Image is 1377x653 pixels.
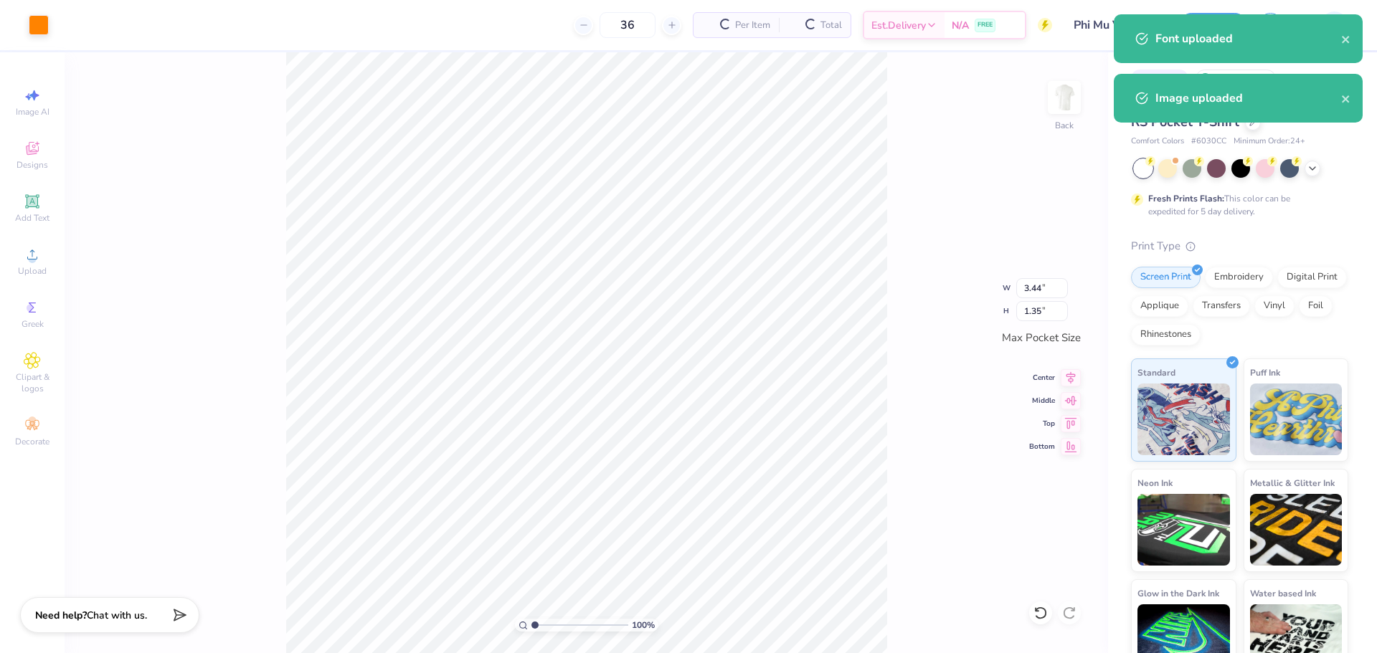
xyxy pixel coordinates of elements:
button: close [1341,90,1351,107]
input: Untitled Design [1063,11,1168,39]
span: Puff Ink [1250,365,1280,380]
div: Screen Print [1131,267,1201,288]
div: Transfers [1193,295,1250,317]
span: Clipart & logos [7,371,57,394]
button: close [1341,30,1351,47]
div: This color can be expedited for 5 day delivery. [1148,192,1325,218]
span: FREE [978,20,993,30]
span: Total [820,18,842,33]
span: Est. Delivery [871,18,926,33]
span: Neon Ink [1137,475,1173,490]
strong: Need help? [35,609,87,622]
span: Decorate [15,436,49,447]
strong: Fresh Prints Flash: [1148,193,1224,204]
span: Per Item [735,18,770,33]
div: Font uploaded [1155,30,1341,47]
img: Metallic & Glitter Ink [1250,494,1343,566]
span: Greek [22,318,44,330]
span: # 6030CC [1191,135,1226,148]
span: Designs [16,159,48,171]
span: Comfort Colors [1131,135,1184,148]
div: Applique [1131,295,1188,317]
div: Back [1055,119,1074,132]
span: Upload [18,265,47,277]
span: Standard [1137,365,1175,380]
img: Standard [1137,383,1230,455]
span: Water based Ink [1250,586,1316,601]
div: Vinyl [1254,295,1295,317]
span: 100 % [632,619,655,631]
span: Bottom [1029,442,1055,452]
span: N/A [952,18,969,33]
span: Image AI [16,106,49,118]
span: Glow in the Dark Ink [1137,586,1219,601]
span: Minimum Order: 24 + [1234,135,1305,148]
div: Print Type [1131,238,1348,254]
span: Add Text [15,212,49,224]
img: Puff Ink [1250,383,1343,455]
div: Foil [1299,295,1333,317]
span: Center [1029,373,1055,383]
span: Top [1029,419,1055,429]
input: – – [600,12,656,38]
div: Digital Print [1277,267,1347,288]
span: Chat with us. [87,609,147,622]
div: Image uploaded [1155,90,1341,107]
div: Embroidery [1205,267,1273,288]
img: Neon Ink [1137,494,1230,566]
img: Back [1050,83,1079,112]
span: Metallic & Glitter Ink [1250,475,1335,490]
span: Middle [1029,396,1055,406]
div: Rhinestones [1131,324,1201,345]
